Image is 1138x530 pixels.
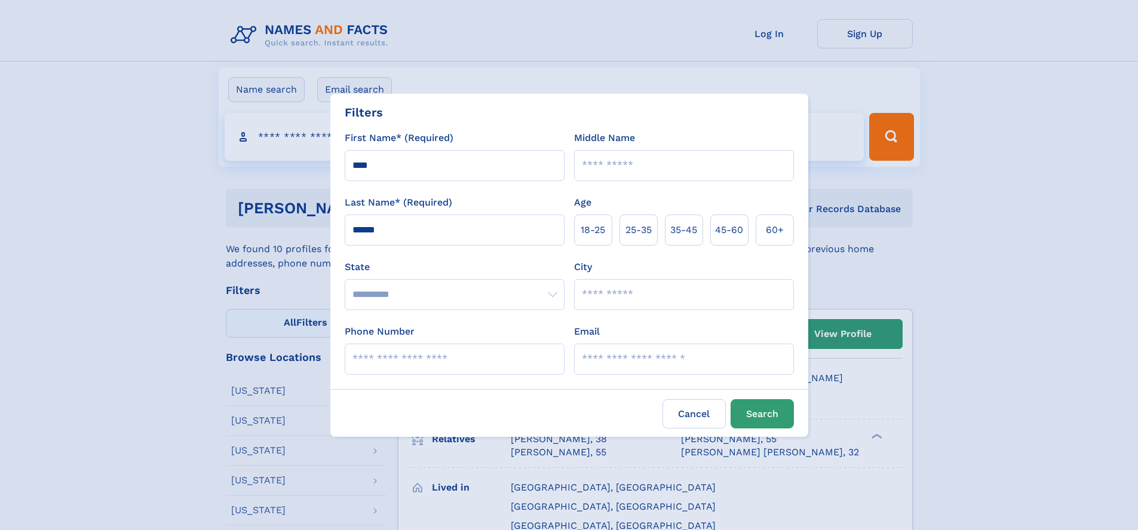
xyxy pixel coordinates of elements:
label: State [345,260,565,274]
span: 25‑35 [625,223,652,237]
button: Search [731,399,794,428]
label: Cancel [662,399,726,428]
label: First Name* (Required) [345,131,453,145]
label: Age [574,195,591,210]
div: Filters [345,103,383,121]
label: Email [574,324,600,339]
label: Phone Number [345,324,415,339]
span: 45‑60 [715,223,743,237]
label: Last Name* (Required) [345,195,452,210]
span: 35‑45 [670,223,697,237]
label: Middle Name [574,131,635,145]
label: City [574,260,592,274]
span: 18‑25 [581,223,605,237]
span: 60+ [766,223,784,237]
